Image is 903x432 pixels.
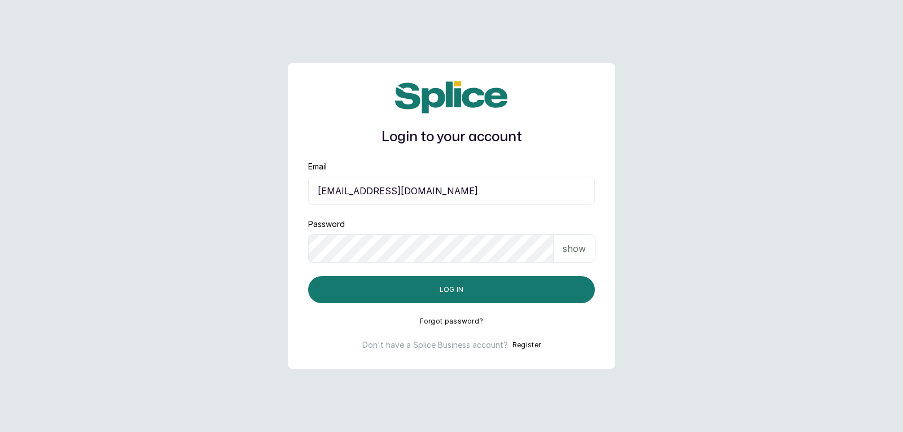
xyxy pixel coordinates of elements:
[512,339,541,351] button: Register
[308,161,327,172] label: Email
[308,127,595,147] h1: Login to your account
[563,242,586,255] p: show
[362,339,508,351] p: Don't have a Splice Business account?
[420,317,484,326] button: Forgot password?
[308,219,345,230] label: Password
[308,177,595,205] input: email@acme.com
[308,276,595,303] button: Log in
